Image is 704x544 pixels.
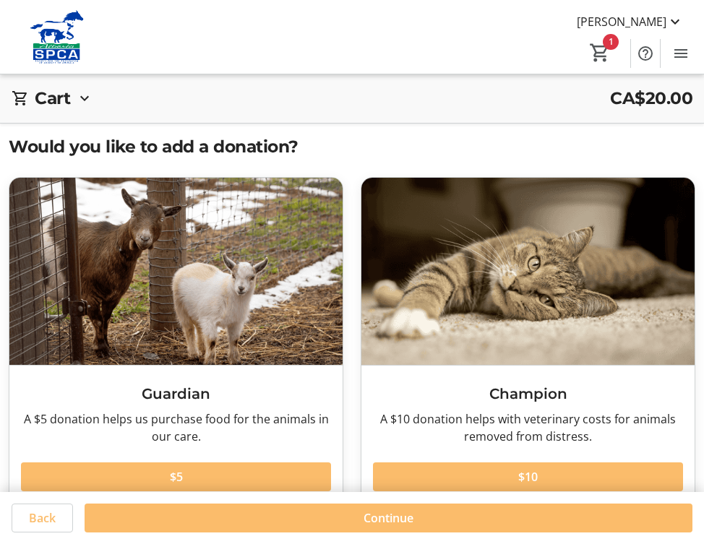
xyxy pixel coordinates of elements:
[29,509,56,527] span: Back
[518,468,538,485] span: $10
[21,410,331,445] div: A $5 donation helps us purchase food for the animals in our care.
[577,13,666,30] span: [PERSON_NAME]
[35,86,70,111] h2: Cart
[666,39,695,68] button: Menu
[587,40,613,66] button: Cart
[21,383,331,405] h3: Guardian
[361,178,695,365] img: Champion
[12,504,73,532] button: Back
[565,10,695,33] button: [PERSON_NAME]
[85,504,692,532] button: Continue
[364,509,413,527] span: Continue
[9,134,695,160] h2: Would you like to add a donation?
[631,39,660,68] button: Help
[373,410,683,445] div: A $10 donation helps with veterinary costs for animals removed from distress.
[610,86,692,111] span: CA$20.00
[21,462,331,491] button: $5
[9,178,343,365] img: Guardian
[373,383,683,405] h3: Champion
[9,10,105,64] img: Alberta SPCA's Logo
[170,468,183,485] span: $5
[373,462,683,491] button: $10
